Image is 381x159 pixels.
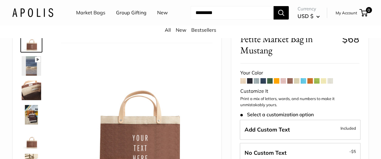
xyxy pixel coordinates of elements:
[342,33,359,45] span: $68
[20,79,42,101] a: Petite Market Bag in Mustang
[349,148,356,155] span: -
[191,6,273,20] input: Search...
[351,149,356,154] span: $5
[165,27,171,33] a: All
[22,105,41,125] img: Petite Market Bag in Mustang
[176,27,186,33] a: New
[22,56,41,76] img: Petite Market Bag in Mustang
[22,129,41,149] img: Petite Market Bag in Mustang
[240,33,337,56] span: Petite Market Bag in Mustang
[20,55,42,77] a: Petite Market Bag in Mustang
[298,13,313,19] span: USD $
[240,87,359,96] div: Customize It
[273,6,289,20] button: Search
[298,5,320,13] span: Currency
[191,27,216,33] a: Bestsellers
[157,8,168,17] a: New
[22,32,41,51] img: Petite Market Bag in Mustang
[76,8,105,17] a: Market Bags
[22,81,41,100] img: Petite Market Bag in Mustang
[20,31,42,52] a: Petite Market Bag in Mustang
[245,126,290,133] span: Add Custom Text
[298,11,320,21] button: USD $
[336,9,357,16] a: My Account
[240,112,314,117] span: Select a customization option
[366,7,372,13] span: 0
[116,8,146,17] a: Group Gifting
[240,68,359,78] div: Your Color
[340,125,356,132] span: Included
[245,149,287,156] span: No Custom Text
[12,8,53,17] img: Apolis
[360,9,368,16] a: 0
[20,104,42,126] a: Petite Market Bag in Mustang
[240,120,361,140] label: Add Custom Text
[20,128,42,150] a: Petite Market Bag in Mustang
[240,96,359,108] p: Print a mix of letters, words, and numbers to make it unmistakably yours.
